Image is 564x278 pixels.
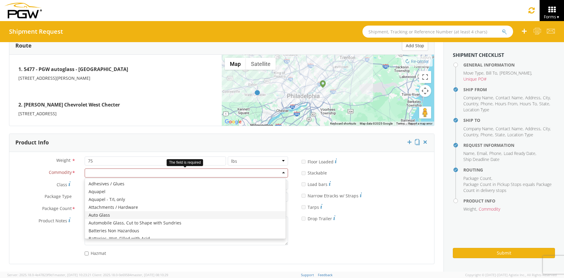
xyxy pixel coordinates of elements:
h4: 2. [PERSON_NAME] Chevrolet West Checter [18,99,213,111]
span: Contact Name [496,126,523,131]
span: Address [525,126,540,131]
span: Location Type [507,132,533,137]
div: Attachments / Hardware [85,203,286,211]
li: , [539,101,550,107]
span: Phone [481,101,493,107]
div: Aquapel [85,188,286,196]
li: , [500,70,532,76]
button: Drag Pegman onto the map to open Street View [419,107,431,119]
label: Hazmat [85,249,107,256]
li: , [463,175,492,181]
span: Hours From [495,101,517,107]
li: , [525,95,541,101]
span: City [543,126,550,131]
div: Aquapel - T/L only [85,196,286,203]
h4: General Information [463,63,555,67]
span: ▼ [556,14,560,20]
li: , [496,95,524,101]
span: Commodity [479,206,500,212]
span: Phone [481,132,493,137]
span: Name [463,150,475,156]
span: master, [DATE] 08:10:29 [131,273,168,277]
label: Drop Trailer [302,215,335,222]
span: Package Count [463,175,491,181]
span: Product Notes [39,218,67,224]
li: , [543,95,551,101]
div: Automobile Glass, Cut to Shape with Sundries [85,219,286,227]
span: City [543,95,550,100]
li: , [481,101,493,107]
span: Location Type [463,107,489,113]
label: Narrow Etracks w/ Straps [302,192,362,199]
span: [PERSON_NAME] [500,70,531,76]
span: Hours To [520,101,537,107]
button: Add Stop [402,41,428,51]
h4: Ship To [463,118,555,122]
span: Unique PO# [463,76,487,82]
h4: Shipment Request [9,28,63,35]
li: , [481,132,493,138]
h4: Product Info [463,199,555,203]
img: Google [223,118,243,126]
span: Email [477,150,487,156]
li: , [463,150,475,156]
span: Address [525,95,540,100]
a: Open this area in Google Maps (opens a new window) [223,118,243,126]
span: Phone [489,150,501,156]
button: Map camera controls [419,85,431,97]
span: Package Type [45,193,72,200]
input: Hazmat [85,252,89,255]
div: Batteries, Wet, Filled with Acid [85,235,286,242]
label: Tarps [302,203,322,210]
strong: Shipment Checklist [453,52,504,58]
span: Forms [544,14,560,20]
input: Load bars [302,182,305,186]
span: Weight [463,206,476,212]
span: State [495,132,505,137]
li: , [496,126,524,132]
a: Feedback [318,273,333,277]
button: Show satellite imagery [246,58,276,70]
button: Toggle fullscreen view [419,71,431,83]
input: Shipment, Tracking or Reference Number (at least 4 chars) [362,26,513,38]
span: Contact Name [496,95,523,100]
input: Stackable [302,171,305,175]
li: , [463,95,494,101]
div: Adhesives / Glues [85,180,286,188]
span: Map data ©2025 Google [360,122,393,125]
li: , [463,206,477,212]
li: , [486,70,498,76]
a: Report a map error [408,122,432,125]
a: Terms [396,122,405,125]
span: Move Type [463,70,484,76]
li: , [520,101,538,107]
button: Re-center [402,56,433,66]
span: master, [DATE] 10:23:21 [55,273,91,277]
li: , [463,126,494,132]
div: Auto Glass [85,211,286,219]
li: , [495,101,518,107]
input: Narrow Etracks w/ Straps [302,194,305,198]
button: Show street map [225,58,246,70]
span: Copyright © [DATE]-[DATE] Agistix Inc., All Rights Reserved [465,273,557,277]
li: , [525,126,541,132]
label: Floor Loaded [302,158,337,165]
span: Company Name [463,95,493,100]
span: Country [463,101,478,107]
span: Weight [56,157,70,163]
button: Keyboard shortcuts [330,122,356,126]
span: [STREET_ADDRESS] [18,111,57,116]
span: Client: 2025.18.0-0e69584 [92,273,168,277]
span: Commodity [49,169,72,176]
label: Load bars [302,180,331,187]
span: State [539,101,549,107]
li: , [477,150,488,156]
li: , [504,150,536,156]
h3: Product Info [15,140,49,146]
span: Package Count [42,205,72,212]
a: Support [301,273,314,277]
label: Stackable [302,169,328,176]
li: , [489,150,502,156]
div: The field is required [167,159,203,166]
li: , [543,126,551,132]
